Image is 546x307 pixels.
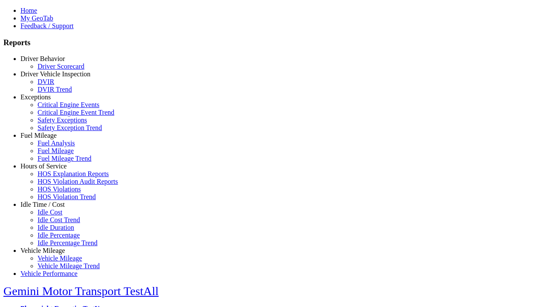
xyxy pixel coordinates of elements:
[20,14,53,22] a: My GeoTab
[38,116,87,124] a: Safety Exceptions
[38,170,109,177] a: HOS Explanation Reports
[38,262,100,269] a: Vehicle Mileage Trend
[38,224,74,231] a: Idle Duration
[20,247,65,254] a: Vehicle Mileage
[38,78,54,85] a: DVIR
[38,147,74,154] a: Fuel Mileage
[3,284,159,298] a: Gemini Motor Transport TestAll
[20,93,51,101] a: Exceptions
[38,86,72,93] a: DVIR Trend
[38,139,75,147] a: Fuel Analysis
[38,232,80,239] a: Idle Percentage
[20,270,78,277] a: Vehicle Performance
[20,55,65,62] a: Driver Behavior
[38,239,97,246] a: Idle Percentage Trend
[38,101,99,108] a: Critical Engine Events
[38,185,81,193] a: HOS Violations
[20,22,73,29] a: Feedback / Support
[20,132,57,139] a: Fuel Mileage
[38,193,96,200] a: HOS Violation Trend
[38,109,114,116] a: Critical Engine Event Trend
[38,216,80,223] a: Idle Cost Trend
[20,7,37,14] a: Home
[20,201,65,208] a: Idle Time / Cost
[38,209,62,216] a: Idle Cost
[38,155,91,162] a: Fuel Mileage Trend
[38,255,82,262] a: Vehicle Mileage
[38,178,118,185] a: HOS Violation Audit Reports
[38,63,84,70] a: Driver Scorecard
[20,162,67,170] a: Hours of Service
[38,124,102,131] a: Safety Exception Trend
[3,38,543,47] h3: Reports
[20,70,90,78] a: Driver Vehicle Inspection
